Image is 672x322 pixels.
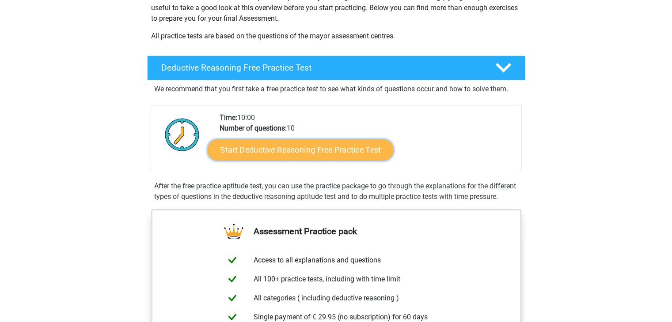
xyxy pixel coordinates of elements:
h4: Deductive Reasoning Free Practice Test [161,63,481,73]
b: Number of questions: [220,124,287,132]
div: 10:00 10 [213,112,521,170]
a: Deductive Reasoning Free Practice Test [144,56,529,80]
img: Clock [160,112,205,157]
p: We recommend that you first take a free practice test to see what kinds of questions occur and ho... [154,84,518,94]
b: Time: [220,113,237,122]
p: All practice tests are based on the questions of the mayor assessment centres. [151,31,521,41]
a: Start Deductive Reasoning Free Practice Test [207,139,393,160]
div: After the free practice aptitude test, you can use the practice package to go through the explana... [151,181,522,202]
